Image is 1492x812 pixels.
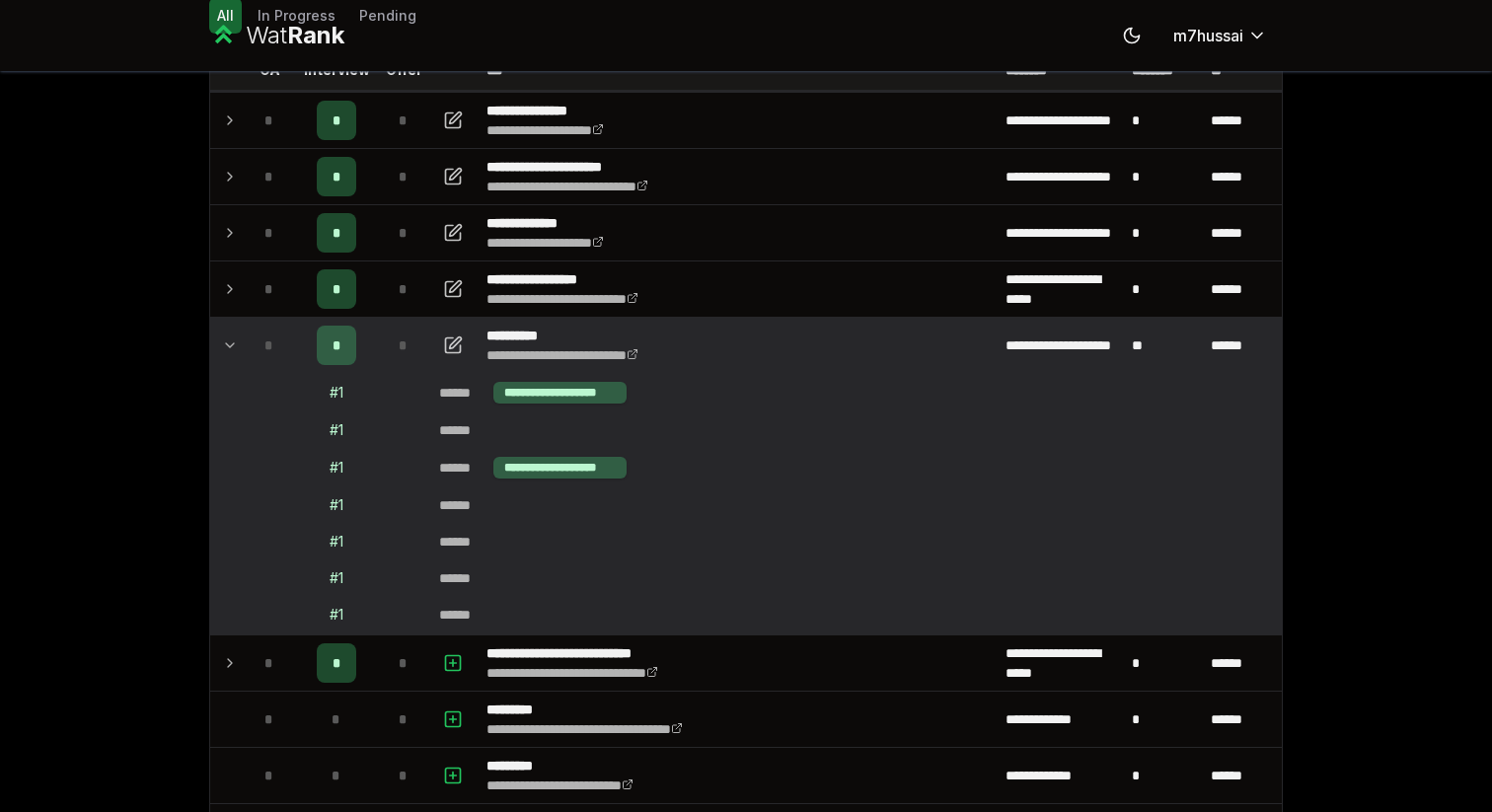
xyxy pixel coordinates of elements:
div: # 1 [330,383,343,403]
div: # 1 [330,495,343,515]
div: # 1 [330,420,343,440]
div: # 1 [330,568,343,588]
span: m7hussai [1173,24,1243,47]
a: WatRank [209,20,344,51]
div: Wat [246,20,344,51]
button: m7hussai [1157,18,1283,53]
div: # 1 [330,532,343,552]
div: # 1 [330,458,343,478]
div: # 1 [330,605,343,625]
span: Rank [287,21,344,49]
